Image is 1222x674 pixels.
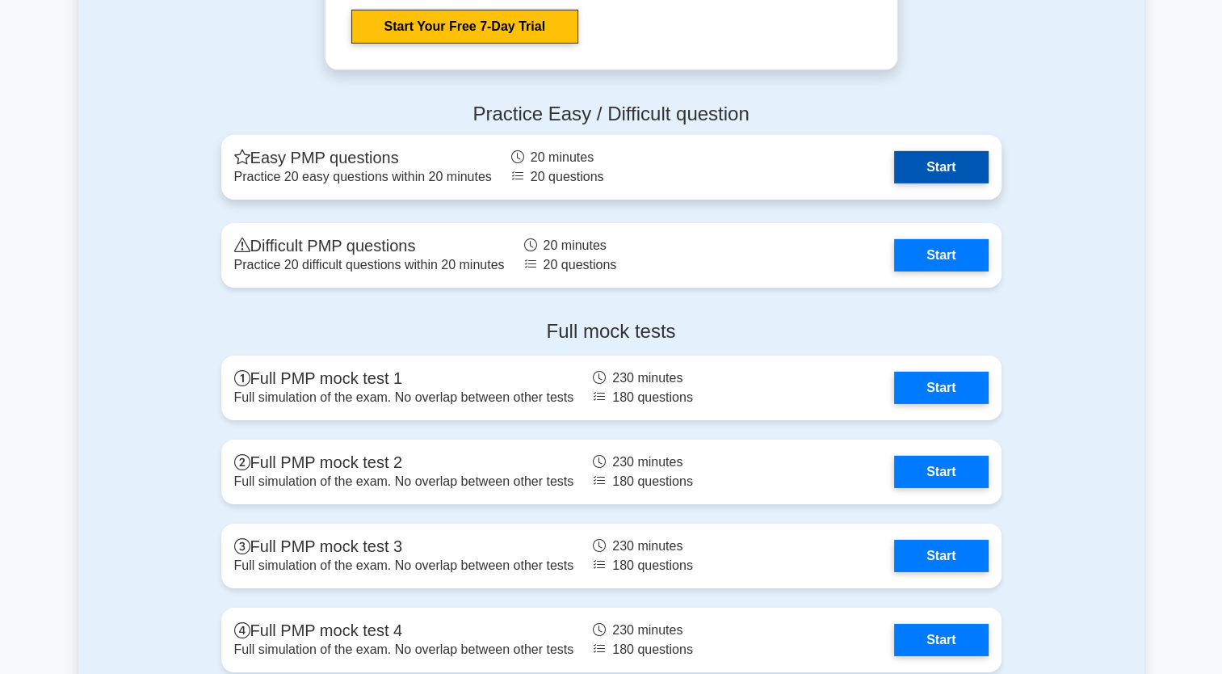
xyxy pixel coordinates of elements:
[894,624,988,656] a: Start
[894,151,988,183] a: Start
[351,10,578,44] a: Start Your Free 7-Day Trial
[894,540,988,572] a: Start
[894,456,988,488] a: Start
[894,372,988,404] a: Start
[221,320,1002,343] h4: Full mock tests
[221,103,1002,126] h4: Practice Easy / Difficult question
[894,239,988,272] a: Start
